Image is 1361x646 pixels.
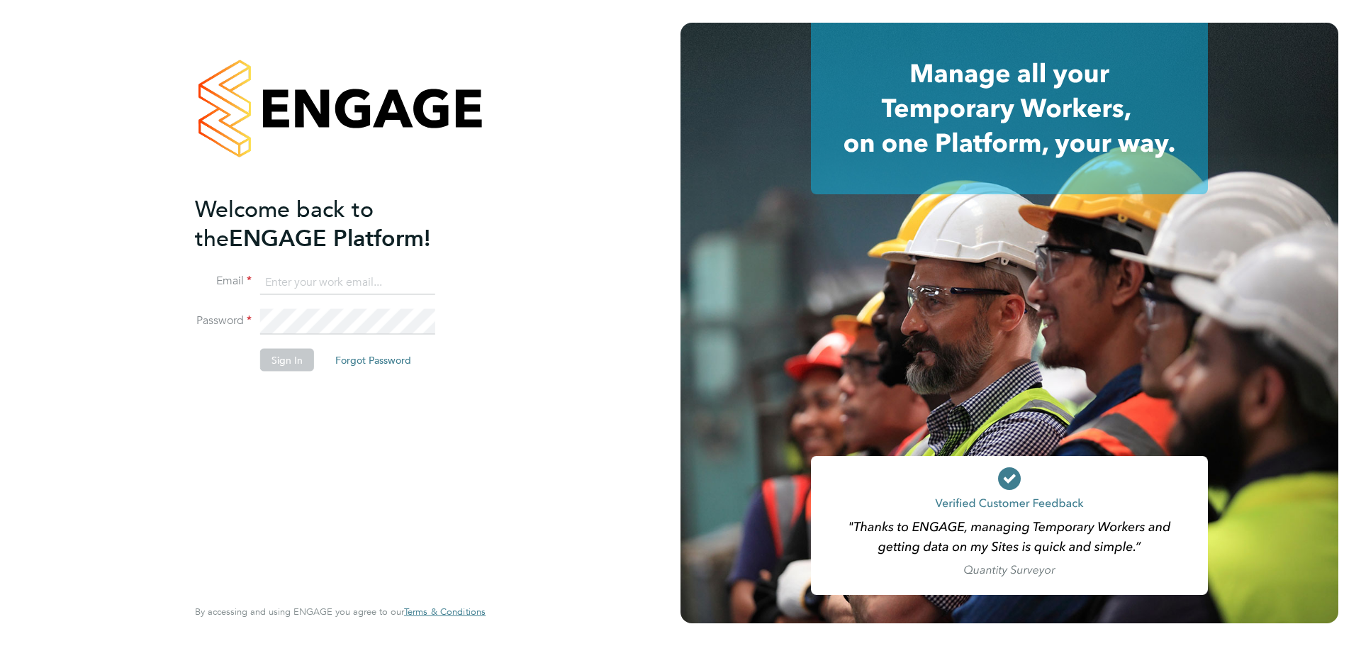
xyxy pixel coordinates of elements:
a: Terms & Conditions [404,606,486,618]
span: Welcome back to the [195,195,374,252]
button: Forgot Password [324,349,422,372]
input: Enter your work email... [260,269,435,295]
span: By accessing and using ENGAGE you agree to our [195,606,486,618]
button: Sign In [260,349,314,372]
label: Password [195,313,252,328]
h2: ENGAGE Platform! [195,194,471,252]
label: Email [195,274,252,289]
span: Terms & Conditions [404,606,486,618]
